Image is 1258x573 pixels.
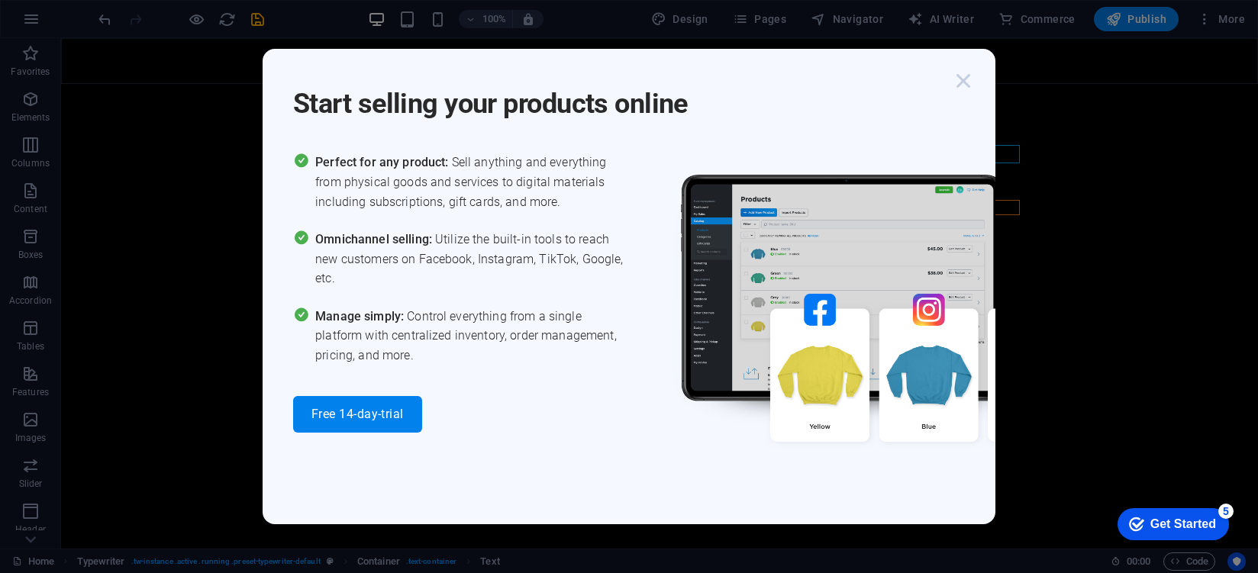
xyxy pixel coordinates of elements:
div: Get Started 5 items remaining, 0% complete [12,8,124,40]
span: Free 14-day-trial [311,408,404,420]
button: Free 14-day-trial [293,396,422,433]
h1: Start selling your products online [293,67,950,122]
span: Manage simply: [315,309,407,324]
img: promo_image.png [656,153,1114,486]
span: Omnichannel selling: [315,232,435,246]
span: Perfect for any product: [315,155,451,169]
span: Control everything from a single platform with centralized inventory, order management, pricing, ... [315,307,629,365]
div: Get Started [45,17,111,31]
div: 5 [113,3,128,18]
span: Sell anything and everything from physical goods and services to digital materials including subs... [315,153,629,211]
span: Utilize the built-in tools to reach new customers on Facebook, Instagram, TikTok, Google, etc. [315,230,629,288]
